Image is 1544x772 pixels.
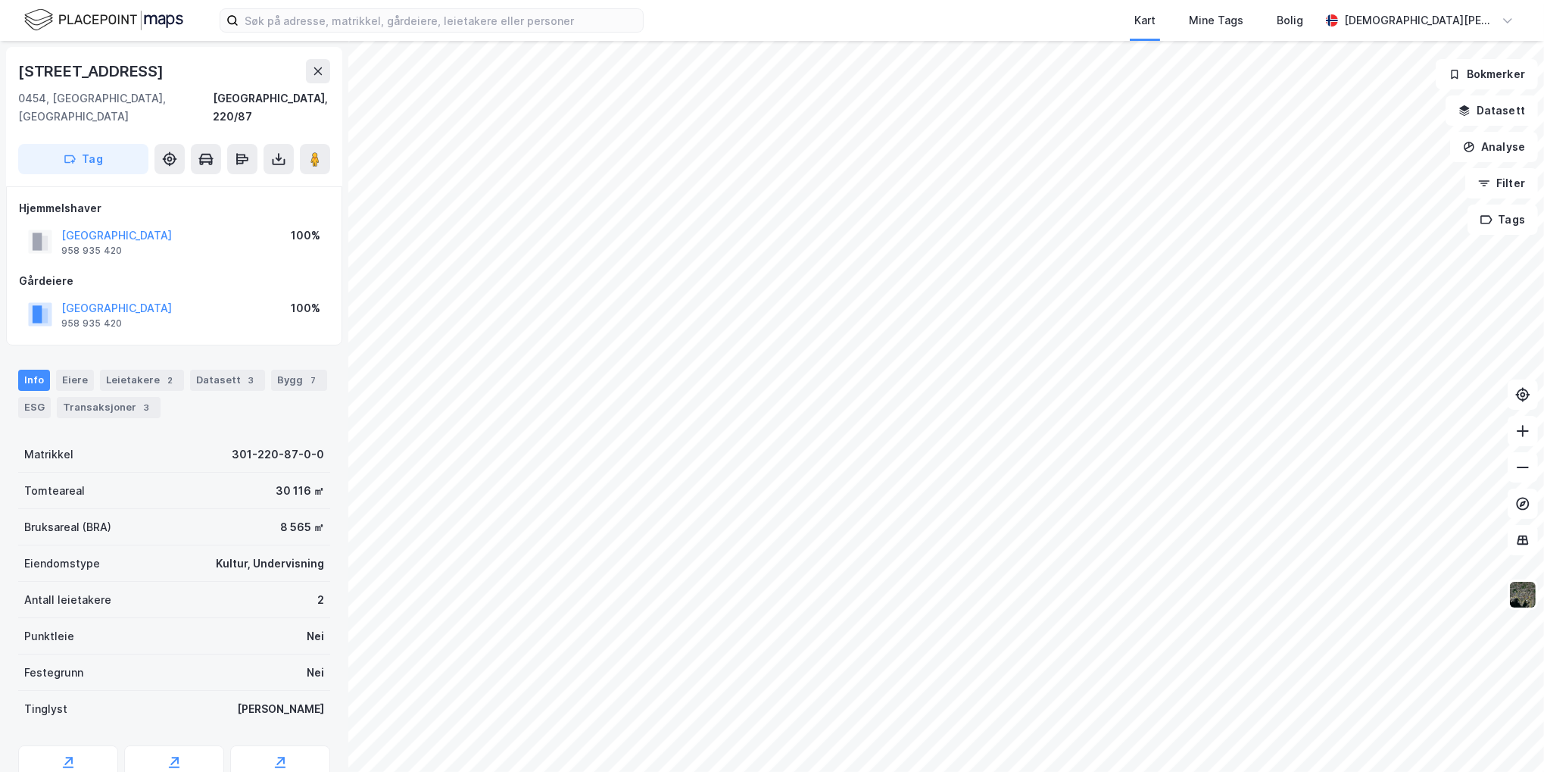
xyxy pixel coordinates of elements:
[1468,699,1544,772] iframe: Chat Widget
[1450,132,1538,162] button: Analyse
[216,555,324,573] div: Kultur, Undervisning
[317,591,324,609] div: 2
[100,370,184,391] div: Leietakere
[244,373,259,388] div: 3
[24,482,85,500] div: Tomteareal
[18,397,51,418] div: ESG
[57,397,161,418] div: Transaksjoner
[1465,168,1538,198] button: Filter
[1277,11,1303,30] div: Bolig
[1508,580,1537,609] img: 9k=
[18,59,167,83] div: [STREET_ADDRESS]
[18,144,148,174] button: Tag
[24,445,73,464] div: Matrikkel
[24,591,111,609] div: Antall leietakere
[163,373,178,388] div: 2
[61,245,122,257] div: 958 935 420
[280,518,324,536] div: 8 565 ㎡
[190,370,265,391] div: Datasett
[307,664,324,682] div: Nei
[291,227,320,245] div: 100%
[232,445,324,464] div: 301-220-87-0-0
[24,555,100,573] div: Eiendomstype
[24,627,74,645] div: Punktleie
[307,627,324,645] div: Nei
[61,317,122,330] div: 958 935 420
[24,664,83,682] div: Festegrunn
[214,89,331,126] div: [GEOGRAPHIC_DATA], 220/87
[306,373,321,388] div: 7
[1446,95,1538,126] button: Datasett
[1344,11,1496,30] div: [DEMOGRAPHIC_DATA][PERSON_NAME]
[19,199,329,217] div: Hjemmelshaver
[271,370,327,391] div: Bygg
[24,518,111,536] div: Bruksareal (BRA)
[276,482,324,500] div: 30 116 ㎡
[1189,11,1243,30] div: Mine Tags
[18,89,214,126] div: 0454, [GEOGRAPHIC_DATA], [GEOGRAPHIC_DATA]
[19,272,329,290] div: Gårdeiere
[1436,59,1538,89] button: Bokmerker
[24,700,67,718] div: Tinglyst
[56,370,94,391] div: Eiere
[1468,205,1538,235] button: Tags
[24,7,183,33] img: logo.f888ab2527a4732fd821a326f86c7f29.svg
[1134,11,1156,30] div: Kart
[18,370,50,391] div: Info
[291,299,320,317] div: 100%
[139,400,154,415] div: 3
[237,700,324,718] div: [PERSON_NAME]
[239,9,643,32] input: Søk på adresse, matrikkel, gårdeiere, leietakere eller personer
